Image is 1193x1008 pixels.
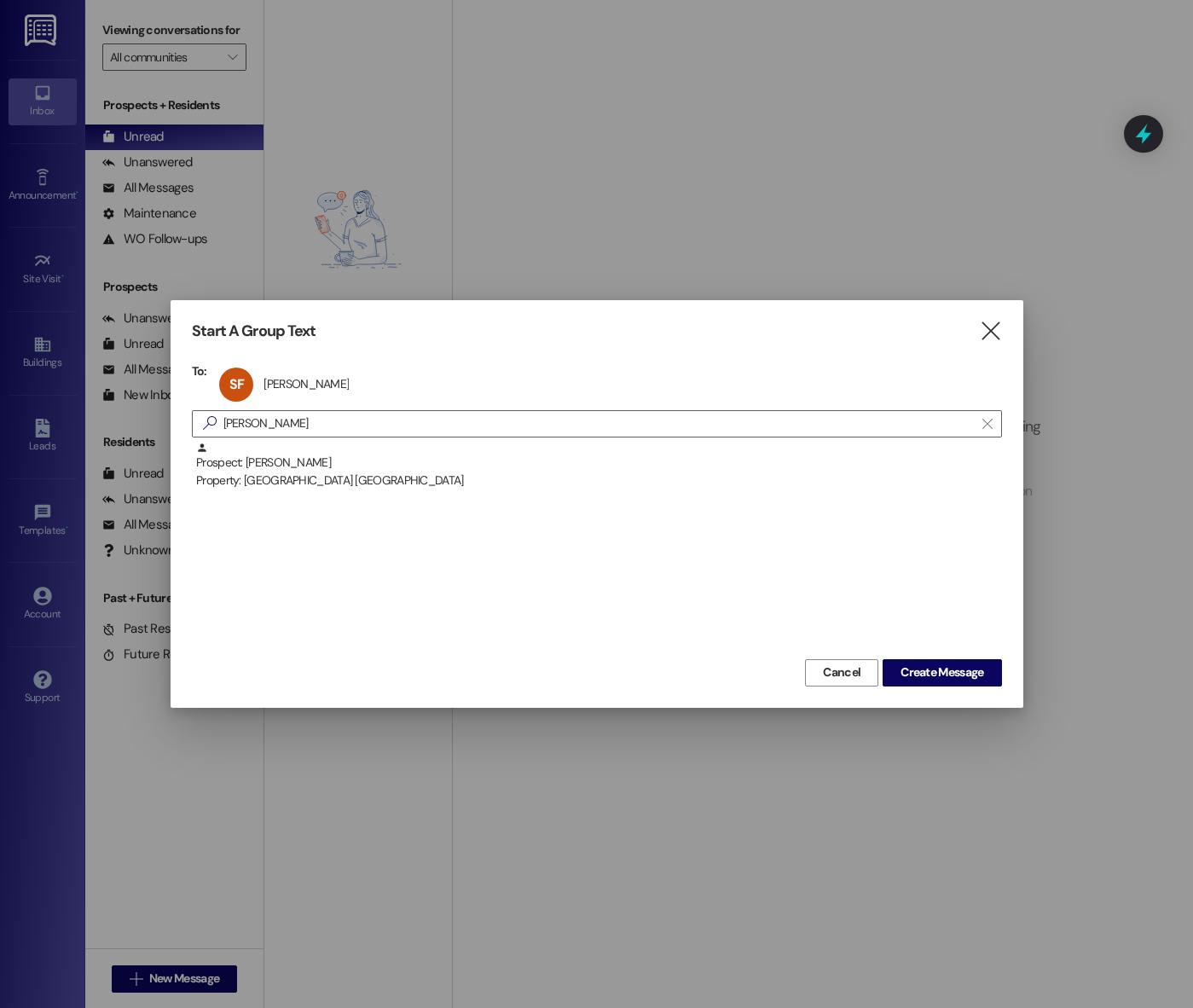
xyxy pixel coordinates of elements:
span: Create Message [901,663,983,681]
div: Property: [GEOGRAPHIC_DATA] [GEOGRAPHIC_DATA] [196,472,1002,490]
div: Prospect: [PERSON_NAME] [196,442,1002,490]
input: Search for any contact or apartment [223,412,974,436]
button: Cancel [805,659,878,686]
h3: To: [192,363,207,379]
div: Prospect: [PERSON_NAME]Property: [GEOGRAPHIC_DATA] [GEOGRAPHIC_DATA] [192,442,1002,484]
i:  [979,322,1002,340]
button: Clear text [974,411,1001,437]
i:  [982,417,992,431]
span: SF [229,375,244,393]
i:  [196,414,223,432]
span: Cancel [823,663,860,681]
button: Create Message [883,659,1001,686]
div: [PERSON_NAME] [264,376,349,391]
h3: Start A Group Text [192,322,316,341]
